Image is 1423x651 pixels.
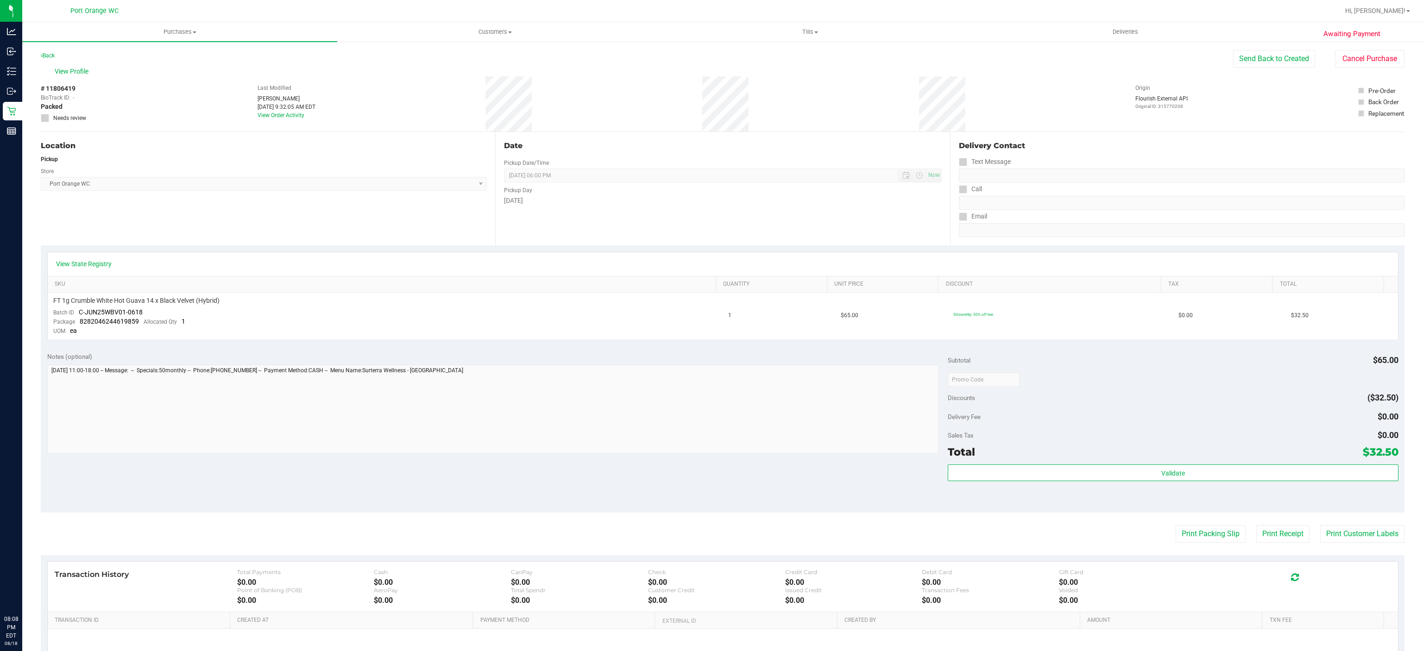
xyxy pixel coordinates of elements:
a: Unit Price [834,281,935,288]
a: Transaction ID [55,617,227,624]
label: Pickup Day [504,186,532,194]
div: Credit Card [785,569,922,576]
a: Amount [1087,617,1259,624]
span: $0.00 [1178,311,1193,320]
label: Pickup Date/Time [504,159,549,167]
div: [PERSON_NAME] [258,94,315,103]
span: Notes (optional) [47,353,92,360]
div: CanPay [511,569,648,576]
span: Delivery Fee [948,413,981,420]
a: View State Registry [56,259,112,269]
span: ($32.50) [1367,393,1398,402]
inline-svg: Inventory [7,67,16,76]
button: Print Packing Slip [1176,525,1246,543]
label: Text Message [959,155,1011,169]
span: Subtotal [948,357,970,364]
div: $0.00 [511,596,648,605]
div: $0.00 [237,578,374,587]
span: 1 [182,318,185,325]
div: $0.00 [374,596,511,605]
div: $0.00 [922,596,1059,605]
div: $0.00 [237,596,374,605]
div: Cash [374,569,511,576]
span: - [73,94,74,102]
a: View Order Activity [258,112,304,119]
div: $0.00 [511,578,648,587]
inline-svg: Outbound [7,87,16,96]
label: Last Modified [258,84,291,92]
span: $32.50 [1363,445,1398,458]
div: Total Payments [237,569,374,576]
span: $65.00 [841,311,858,320]
a: Deliveries [968,22,1283,42]
div: Gift Card [1059,569,1196,576]
span: UOM [53,328,65,334]
span: Package [53,319,75,325]
div: Back Order [1368,97,1399,106]
span: C-JUN25WBV01-0618 [79,308,143,316]
a: Tills [653,22,968,42]
div: [DATE] [504,196,941,206]
span: 8282046244619859 [80,318,139,325]
a: SKU [55,281,712,288]
inline-svg: Reports [7,126,16,136]
span: FT 1g Crumble White Hot Guava 14 x Black Velvet (Hybrid) [53,296,220,305]
button: Validate [948,464,1398,481]
div: Issued Credit [785,587,922,594]
th: External ID [655,612,837,629]
div: Transaction Fees [922,587,1059,594]
span: 1 [728,311,731,320]
p: 08/18 [4,640,18,647]
span: Needs review [53,114,86,122]
span: Allocated Qty [144,319,177,325]
span: Tills [653,28,967,36]
div: $0.00 [374,578,511,587]
div: $0.00 [648,578,785,587]
span: Packed [41,102,63,112]
div: [DATE] 9:32:05 AM EDT [258,103,315,111]
p: 08:08 PM EDT [4,615,18,640]
div: Replacement [1368,109,1404,118]
div: Customer Credit [648,587,785,594]
span: Validate [1161,469,1185,477]
a: Customers [337,22,652,42]
span: # 11806419 [41,84,76,94]
span: Deliveries [1100,28,1151,36]
span: $0.00 [1378,412,1398,421]
div: Date [504,140,941,151]
span: Discounts [948,389,975,406]
div: Location [41,140,487,151]
a: Quantity [723,281,824,288]
span: $0.00 [1378,430,1398,440]
input: Format: (999) 999-9999 [959,169,1404,182]
span: 50monthly: 50% off line [953,312,993,317]
label: Store [41,167,54,175]
inline-svg: Analytics [7,27,16,36]
div: Flourish External API [1135,94,1188,110]
button: Print Customer Labels [1320,525,1404,543]
span: BioTrack ID: [41,94,70,102]
div: $0.00 [1059,596,1196,605]
button: Cancel Purchase [1335,50,1404,68]
inline-svg: Retail [7,106,16,116]
a: Purchases [22,22,337,42]
div: $0.00 [648,596,785,605]
div: $0.00 [1059,578,1196,587]
a: Tax [1168,281,1269,288]
input: Promo Code [948,373,1020,387]
input: Format: (999) 999-9999 [959,196,1404,210]
div: AeroPay [374,587,511,594]
span: Port Orange WC [70,7,119,15]
span: Hi, [PERSON_NAME]! [1345,7,1405,14]
span: Total [948,445,975,458]
a: Discount [946,281,1158,288]
div: $0.00 [922,578,1059,587]
span: Customers [338,28,652,36]
span: Awaiting Payment [1323,29,1380,39]
a: Payment Method [480,617,652,624]
span: $65.00 [1373,355,1398,365]
label: Call [959,182,982,196]
div: Pre-Order [1368,86,1396,95]
div: Check [648,569,785,576]
a: Back [41,52,55,59]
